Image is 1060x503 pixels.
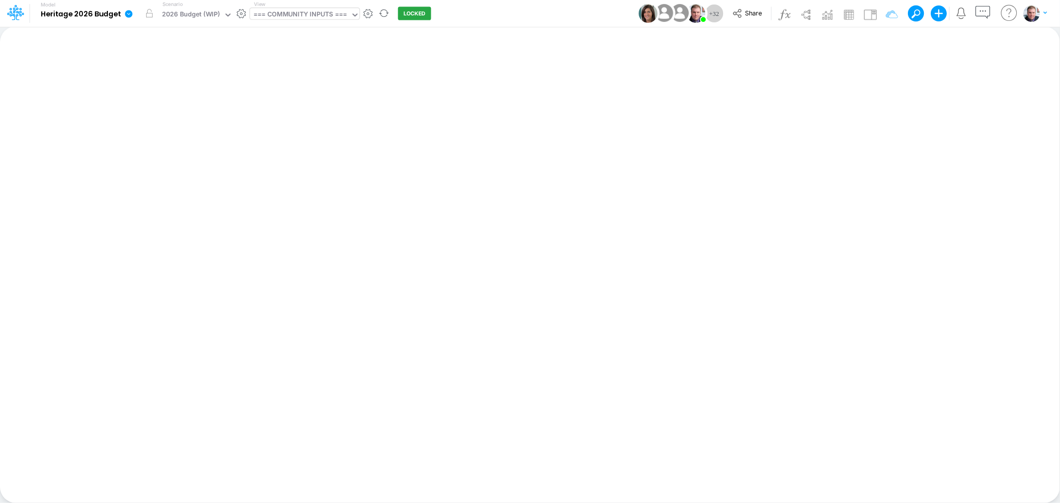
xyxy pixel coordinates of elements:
[956,7,967,19] a: Notifications
[668,2,691,24] img: User Image Icon
[709,10,719,17] span: + 32
[653,2,675,24] img: User Image Icon
[745,9,762,16] span: Share
[398,7,431,20] button: LOCKED
[639,4,657,23] img: User Image Icon
[41,10,121,19] b: Heritage 2026 Budget
[163,0,183,8] label: Scenario
[41,2,56,8] label: Model
[253,9,347,21] div: === COMMUNITY INPUTS ===
[162,9,220,21] div: 2026 Budget (WIP)
[728,6,769,21] button: Share
[686,4,705,23] img: User Image Icon
[254,0,265,8] label: View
